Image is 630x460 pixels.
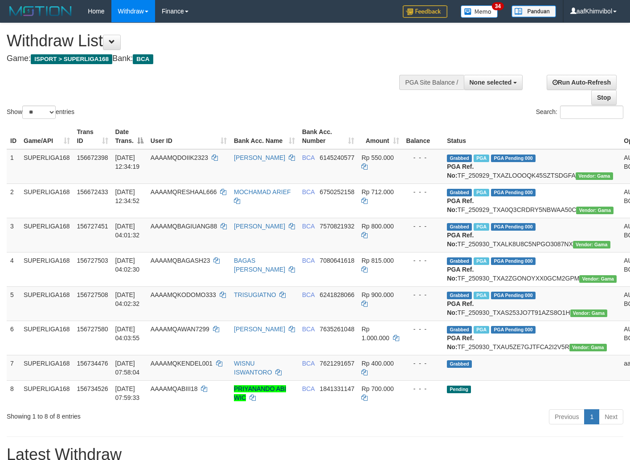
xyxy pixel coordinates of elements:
[443,149,620,184] td: TF_250929_TXAZLOOOQK45SZTSDGFA
[320,360,355,367] span: Copy 7621291657 to clipboard
[491,223,536,231] span: PGA Pending
[491,257,536,265] span: PGA Pending
[320,257,355,264] span: Copy 7080641618 to clipboard
[491,155,536,162] span: PGA Pending
[447,300,474,316] b: PGA Ref. No:
[570,309,608,317] span: Vendor URL: https://trx31.1velocity.biz
[234,385,286,401] a: PRIYANANDO ABI WIC
[7,54,411,63] h4: Game: Bank:
[7,183,20,218] td: 2
[470,79,512,86] span: None selected
[399,75,463,90] div: PGA Site Balance /
[302,291,315,298] span: BCA
[151,257,210,264] span: AAAAMQBAGASH23
[20,321,74,355] td: SUPERLIGA168
[406,359,440,368] div: - - -
[115,257,140,273] span: [DATE] 04:02:30
[443,218,620,252] td: TF_250930_TXALK8U8C5NPGO3087NX
[20,183,74,218] td: SUPERLIGA168
[474,257,489,265] span: Marked by aafchoeunmanni
[151,385,198,392] span: AAAAMQABIII18
[447,326,472,334] span: Grabbed
[474,292,489,299] span: Marked by aafchoeunmanni
[474,155,489,162] span: Marked by aafsoycanthlai
[361,385,393,392] span: Rp 700.000
[22,106,56,119] select: Showentries
[443,183,620,218] td: TF_250929_TXA0Q3CRDRY5NBWAA50C
[77,326,108,333] span: 156727580
[536,106,623,119] label: Search:
[447,334,474,350] b: PGA Ref. No:
[406,222,440,231] div: - - -
[406,290,440,299] div: - - -
[547,75,617,90] a: Run Auto-Refresh
[361,326,389,342] span: Rp 1.000.000
[234,223,285,230] a: [PERSON_NAME]
[302,188,315,195] span: BCA
[361,257,393,264] span: Rp 815.000
[234,188,291,195] a: MOCHAMAD ARIEF
[302,257,315,264] span: BCA
[7,218,20,252] td: 3
[361,360,393,367] span: Rp 400.000
[302,360,315,367] span: BCA
[474,223,489,231] span: Marked by aafchoeunmanni
[491,292,536,299] span: PGA Pending
[77,257,108,264] span: 156727503
[151,291,216,298] span: AAAAMQKODOMO333
[302,326,315,333] span: BCA
[406,325,440,334] div: - - -
[406,187,440,196] div: - - -
[133,54,153,64] span: BCA
[77,188,108,195] span: 156672433
[447,386,471,393] span: Pending
[320,291,355,298] span: Copy 6241828066 to clipboard
[31,54,112,64] span: ISPORT > SUPERLIGA168
[151,188,217,195] span: AAAAMQRESHAAL666
[151,360,213,367] span: AAAAMQKENDEL001
[320,223,355,230] span: Copy 7570821932 to clipboard
[549,409,585,424] a: Previous
[20,149,74,184] td: SUPERLIGA168
[20,355,74,380] td: SUPERLIGA168
[7,4,74,18] img: MOTION_logo.png
[447,223,472,231] span: Grabbed
[443,321,620,355] td: TF_250930_TXAU5ZE7GJTFCA2I2V5R
[302,223,315,230] span: BCA
[576,207,614,214] span: Vendor URL: https://trx31.1velocity.biz
[361,291,393,298] span: Rp 900.000
[115,291,140,307] span: [DATE] 04:02:32
[302,154,315,161] span: BCA
[447,163,474,179] b: PGA Ref. No:
[7,252,20,286] td: 4
[443,124,620,149] th: Status
[584,409,599,424] a: 1
[20,124,74,149] th: Game/API: activate to sort column ascending
[447,266,474,282] b: PGA Ref. No:
[7,149,20,184] td: 1
[115,385,140,401] span: [DATE] 07:59:33
[320,188,355,195] span: Copy 6750252158 to clipboard
[234,360,272,376] a: WISNU ISWANTORO
[77,360,108,367] span: 156734476
[115,360,140,376] span: [DATE] 07:58:04
[77,385,108,392] span: 156734526
[115,188,140,204] span: [DATE] 12:34:52
[406,384,440,393] div: - - -
[20,286,74,321] td: SUPERLIGA168
[7,355,20,380] td: 7
[491,326,536,334] span: PGA Pending
[406,153,440,162] div: - - -
[474,189,489,196] span: Marked by aafsoycanthlai
[7,321,20,355] td: 6
[234,154,285,161] a: [PERSON_NAME]
[447,155,472,162] span: Grabbed
[7,124,20,149] th: ID
[147,124,230,149] th: User ID: activate to sort column ascending
[358,124,402,149] th: Amount: activate to sort column ascending
[461,5,498,18] img: Button%20Memo.svg
[443,252,620,286] td: TF_250930_TXA2ZGONOYXX0GCM2GPM
[7,408,256,421] div: Showing 1 to 8 of 8 entries
[573,241,610,248] span: Vendor URL: https://trx31.1velocity.biz
[20,252,74,286] td: SUPERLIGA168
